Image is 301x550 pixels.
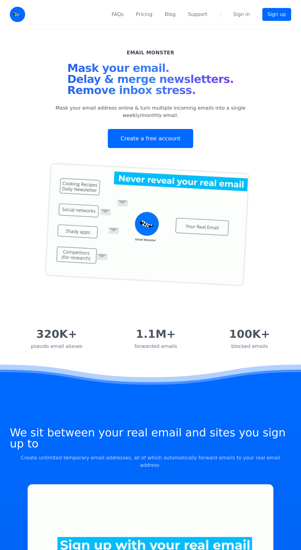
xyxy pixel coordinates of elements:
div: 1.1M+ [135,328,177,340]
a: Sign up [262,8,291,21]
a: FAQs [111,11,123,18]
a: Support [188,11,207,18]
img: Email Monster [10,7,25,22]
a: Create a free account [108,129,193,148]
h1: Mask your email. Delay & merge newsletters. Remove inbox stress. [67,63,234,98]
div: 320K+ [31,328,83,340]
a: Blog [165,11,176,18]
a: Sign in [233,11,250,18]
p: Create unlimited temporary email addresses, all of which automatically forward emails to your rea... [10,454,291,469]
h2: Email Monster [127,49,174,57]
div: blocked emails [229,343,270,350]
div: forwarded emails [135,343,177,350]
p: Mask your email address online & turn multiple incoming emails into a single weekly/monthly email. [47,104,254,119]
img: temp mail, free temporary mail, Temporary Email [45,162,250,287]
div: pseudo email aliases [31,343,83,350]
a: Pricing [136,11,153,18]
h2: We sit between your real email and sites you sign up to [10,427,291,449]
div: 100K+ [229,328,270,340]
